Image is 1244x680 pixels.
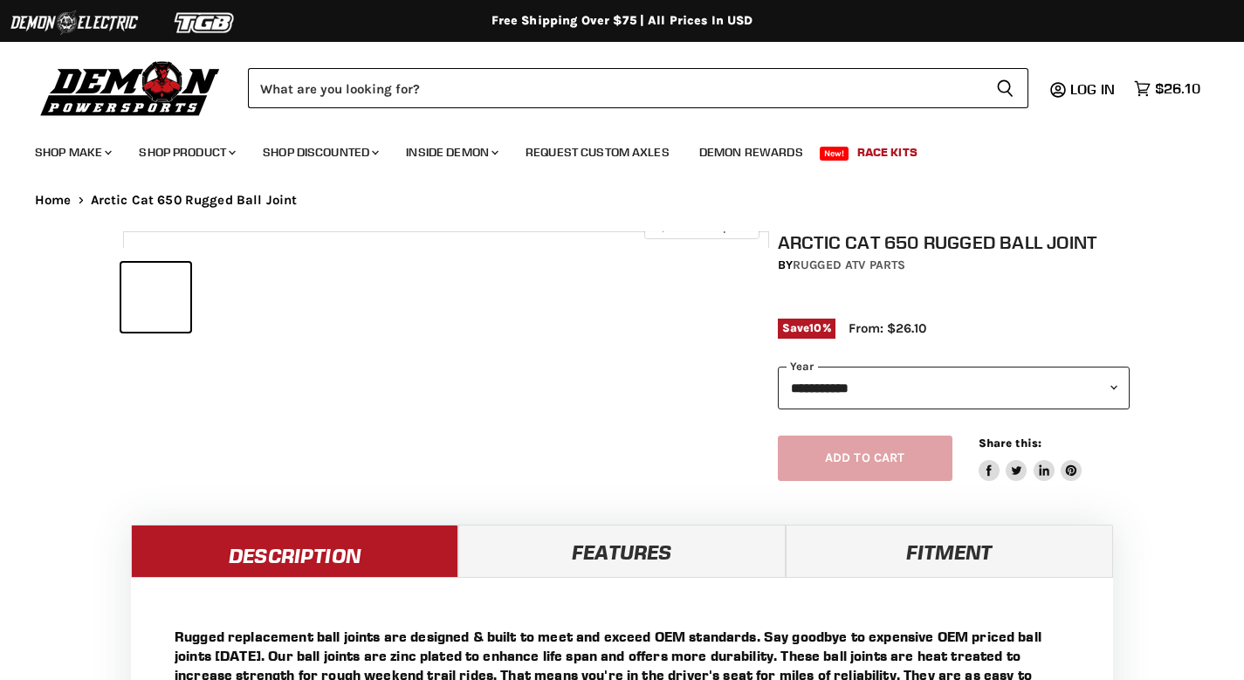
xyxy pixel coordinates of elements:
[786,525,1113,577] a: Fitment
[393,134,509,170] a: Inside Demon
[248,68,1028,108] form: Product
[140,6,271,39] img: TGB Logo 2
[778,231,1131,253] h1: Arctic Cat 650 Rugged Ball Joint
[653,220,750,233] span: Click to expand
[979,436,1082,482] aside: Share this:
[121,263,190,332] button: Arctic Cat 650 Rugged Ball Joint thumbnail
[1062,81,1125,97] a: Log in
[686,134,816,170] a: Demon Rewards
[250,134,389,170] a: Shop Discounted
[778,367,1131,409] select: year
[1070,80,1115,98] span: Log in
[512,134,683,170] a: Request Custom Axles
[1155,80,1200,97] span: $26.10
[131,525,458,577] a: Description
[793,258,905,272] a: Rugged ATV Parts
[849,320,926,336] span: From: $26.10
[844,134,931,170] a: Race Kits
[91,193,298,208] span: Arctic Cat 650 Rugged Ball Joint
[458,525,786,577] a: Features
[35,57,226,119] img: Demon Powersports
[820,147,849,161] span: New!
[248,68,982,108] input: Search
[778,319,835,338] span: Save %
[9,6,140,39] img: Demon Electric Logo 2
[778,256,1131,275] div: by
[126,134,246,170] a: Shop Product
[1125,76,1209,101] a: $26.10
[22,134,122,170] a: Shop Make
[982,68,1028,108] button: Search
[35,193,72,208] a: Home
[979,436,1041,450] span: Share this:
[809,321,821,334] span: 10
[22,127,1196,170] ul: Main menu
